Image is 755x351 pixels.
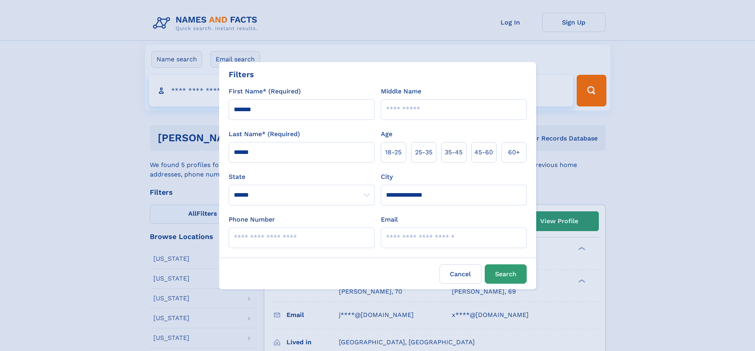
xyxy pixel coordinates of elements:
span: 45‑60 [474,148,493,157]
div: Filters [229,68,254,80]
label: Last Name* (Required) [229,129,300,139]
label: State [229,172,375,182]
span: 35‑45 [445,148,463,157]
span: 25‑35 [415,148,432,157]
label: First Name* (Required) [229,87,301,96]
label: Cancel [440,264,482,284]
span: 18‑25 [385,148,401,157]
label: Middle Name [381,87,421,96]
label: City [381,172,393,182]
span: 60+ [508,148,520,157]
label: Phone Number [229,215,275,224]
label: Email [381,215,398,224]
label: Age [381,129,392,139]
button: Search [485,264,527,284]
